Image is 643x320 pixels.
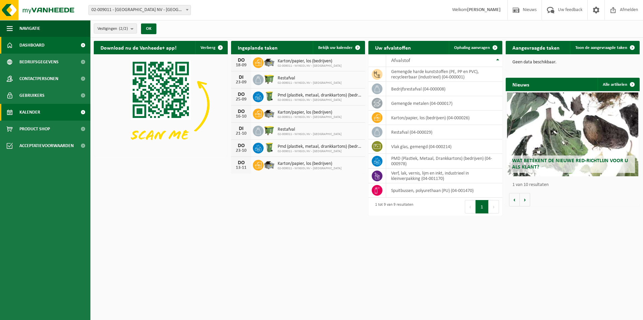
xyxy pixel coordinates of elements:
img: WB-1100-HPE-GN-50 [264,73,275,85]
img: WB-0240-HPE-GN-50 [264,90,275,102]
strong: [PERSON_NAME] [467,7,501,12]
button: Vestigingen(2/2) [94,23,137,34]
div: DO [234,109,248,114]
span: 02-009011 - WINSOL NV - OOSTENDE - OOSTENDE [88,5,191,15]
button: 1 [476,200,489,213]
td: restafval (04-000029) [386,125,502,139]
div: DI [234,75,248,80]
span: 02-009011 - WINSOL NV - [GEOGRAPHIC_DATA] [278,115,342,119]
div: 23-10 [234,148,248,153]
img: Download de VHEPlus App [94,54,228,155]
div: 23-09 [234,80,248,85]
count: (2/2) [119,26,128,31]
span: Bedrijfsgegevens [19,54,59,70]
span: Restafval [278,76,342,81]
img: WB-5000-GAL-GY-01 [264,159,275,170]
span: Contactpersonen [19,70,58,87]
td: PMD (Plastiek, Metaal, Drankkartons) (bedrijven) (04-000978) [386,154,502,169]
span: 02-009011 - WINSOL NV - [GEOGRAPHIC_DATA] [278,167,342,171]
img: WB-1100-HPE-GN-50 [264,125,275,136]
span: Product Shop [19,121,50,137]
td: spuitbussen, polyurethaan (PU) (04-001470) [386,183,502,198]
td: gemengde harde kunststoffen (PE, PP en PVC), recycleerbaar (industrieel) (04-000001) [386,67,502,82]
a: Wat betekent de nieuwe RED-richtlijn voor u als klant? [507,92,638,176]
span: Verberg [201,46,215,50]
span: Karton/papier, los (bedrijven) [278,59,342,64]
span: Toon de aangevraagde taken [575,46,627,50]
span: Navigatie [19,20,40,37]
span: Bekijk uw kalender [318,46,353,50]
button: Volgende [520,193,530,206]
span: Gebruikers [19,87,45,104]
div: DO [234,143,248,148]
div: 25-09 [234,97,248,102]
div: 16-10 [234,114,248,119]
span: Restafval [278,127,342,132]
button: Verberg [195,41,227,54]
button: Next [489,200,499,213]
div: 21-10 [234,131,248,136]
button: Previous [465,200,476,213]
span: Pmd (plastiek, metaal, drankkartons) (bedrijven) [278,93,362,98]
div: DO [234,58,248,63]
td: vlak glas, gemengd (04-000214) [386,139,502,154]
img: WB-0240-HPE-GN-50 [264,142,275,153]
span: 02-009011 - WINSOL NV - OOSTENDE - OOSTENDE [89,5,191,15]
a: Bekijk uw kalender [313,41,364,54]
td: verf, lak, vernis, lijm en inkt, industrieel in kleinverpakking (04-001170) [386,169,502,183]
img: WB-5000-GAL-GY-01 [264,108,275,119]
h2: Uw afvalstoffen [368,41,418,54]
button: OK [141,23,156,34]
span: Vestigingen [97,24,128,34]
span: Acceptatievoorwaarden [19,137,74,154]
a: Toon de aangevraagde taken [570,41,639,54]
div: DI [234,126,248,131]
span: 02-009011 - WINSOL NV - [GEOGRAPHIC_DATA] [278,81,342,85]
span: Wat betekent de nieuwe RED-richtlijn voor u als klant? [512,158,628,170]
span: 02-009011 - WINSOL NV - [GEOGRAPHIC_DATA] [278,98,362,102]
h2: Aangevraagde taken [506,41,566,54]
div: DO [234,160,248,166]
div: 13-11 [234,166,248,170]
span: Pmd (plastiek, metaal, drankkartons) (bedrijven) [278,144,362,149]
div: 18-09 [234,63,248,68]
button: Vorige [509,193,520,206]
a: Alle artikelen [597,78,639,91]
td: gemengde metalen (04-000017) [386,96,502,111]
span: Karton/papier, los (bedrijven) [278,161,342,167]
h2: Download nu de Vanheede+ app! [94,41,183,54]
div: DO [234,92,248,97]
img: WB-5000-GAL-GY-01 [264,56,275,68]
span: 02-009011 - WINSOL NV - [GEOGRAPHIC_DATA] [278,132,342,136]
h2: Ingeplande taken [231,41,284,54]
p: Geen data beschikbaar. [512,60,633,65]
td: karton/papier, los (bedrijven) (04-000026) [386,111,502,125]
h2: Nieuws [506,78,536,91]
span: 02-009011 - WINSOL NV - [GEOGRAPHIC_DATA] [278,149,362,153]
a: Ophaling aanvragen [449,41,502,54]
p: 1 van 10 resultaten [512,183,636,187]
div: 1 tot 9 van 9 resultaten [372,199,413,214]
span: 02-009011 - WINSOL NV - [GEOGRAPHIC_DATA] [278,64,342,68]
span: Ophaling aanvragen [454,46,490,50]
span: Karton/papier, los (bedrijven) [278,110,342,115]
td: bedrijfsrestafval (04-000008) [386,82,502,96]
span: Afvalstof [391,58,410,63]
span: Kalender [19,104,40,121]
span: Dashboard [19,37,45,54]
